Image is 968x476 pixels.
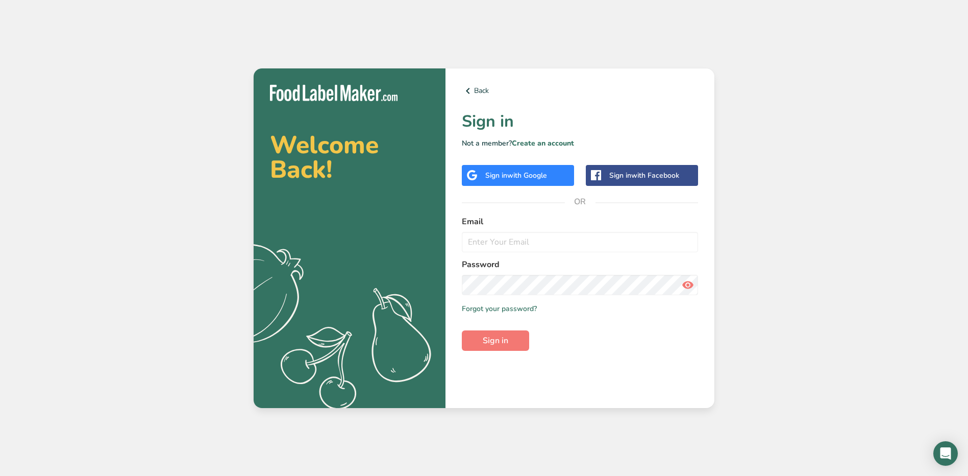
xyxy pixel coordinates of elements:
[270,133,429,182] h2: Welcome Back!
[462,330,529,351] button: Sign in
[462,109,698,134] h1: Sign in
[485,170,547,181] div: Sign in
[609,170,679,181] div: Sign in
[565,186,595,217] span: OR
[512,138,574,148] a: Create an account
[270,85,398,102] img: Food Label Maker
[462,85,698,97] a: Back
[507,171,547,180] span: with Google
[462,303,537,314] a: Forgot your password?
[631,171,679,180] span: with Facebook
[483,335,508,347] span: Sign in
[462,138,698,149] p: Not a member?
[462,232,698,252] input: Enter Your Email
[462,258,698,271] label: Password
[462,216,698,228] label: Email
[933,441,958,466] div: Open Intercom Messenger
